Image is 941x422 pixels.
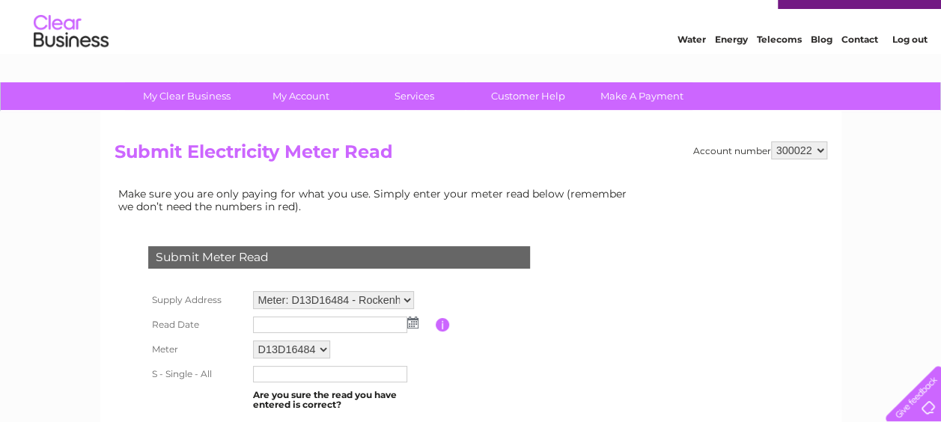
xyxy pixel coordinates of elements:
a: Services [353,82,476,110]
a: Contact [841,64,878,75]
a: 0333 014 3131 [659,7,762,26]
div: Account number [693,141,827,159]
img: ... [407,316,418,328]
h2: Submit Electricity Meter Read [115,141,827,170]
td: Make sure you are only paying for what you use. Simply enter your meter read below (remember we d... [115,184,639,215]
a: Customer Help [466,82,590,110]
div: Submit Meter Read [148,246,530,269]
a: Water [677,64,706,75]
th: S - Single - All [144,362,249,386]
th: Read Date [144,313,249,337]
td: Are you sure the read you have entered is correct? [249,386,436,415]
a: Log out [892,64,927,75]
th: Supply Address [144,287,249,313]
a: Telecoms [757,64,802,75]
input: Information [436,318,450,331]
th: Meter [144,337,249,362]
a: My Clear Business [125,82,249,110]
a: My Account [239,82,362,110]
img: logo.png [33,39,109,85]
a: Make A Payment [580,82,704,110]
div: Clear Business is a trading name of Verastar Limited (registered in [GEOGRAPHIC_DATA] No. 3667643... [118,8,825,73]
a: Blog [811,64,832,75]
a: Energy [715,64,748,75]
